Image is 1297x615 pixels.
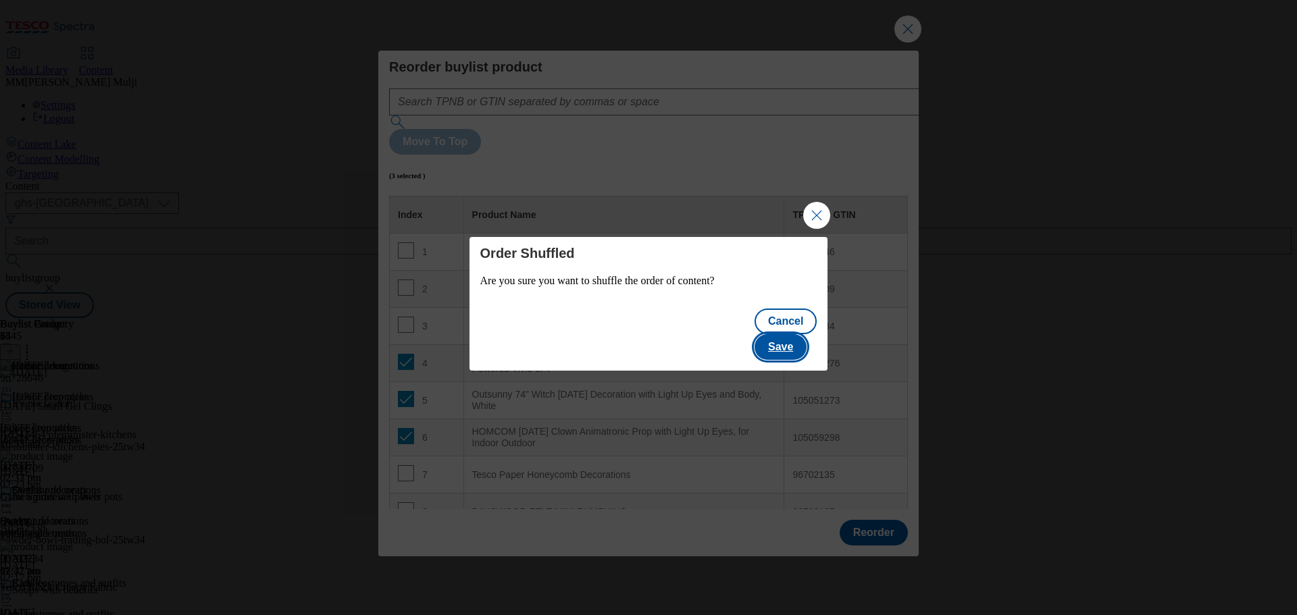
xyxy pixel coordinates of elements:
[469,237,828,371] div: Modal
[803,202,830,229] button: Close Modal
[755,309,817,334] button: Cancel
[755,334,807,360] button: Save
[480,245,817,261] h4: Order Shuffled
[480,275,817,287] p: Are you sure you want to shuffle the order of content?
